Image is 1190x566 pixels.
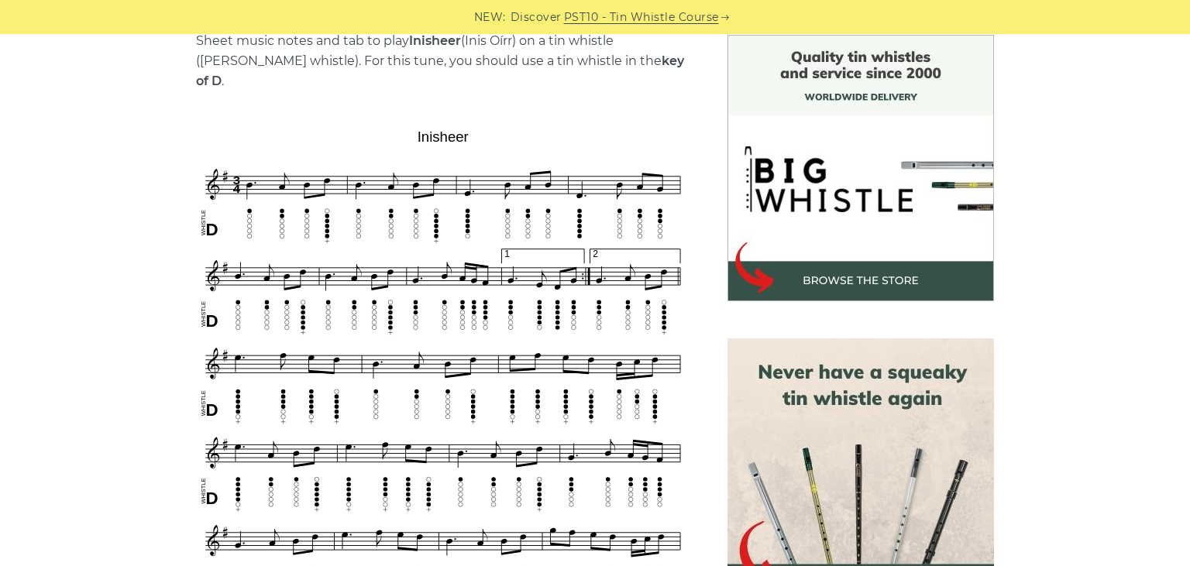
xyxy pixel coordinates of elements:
[409,33,461,48] strong: Inisheer
[474,9,506,26] span: NEW:
[727,35,994,301] img: BigWhistle Tin Whistle Store
[564,9,719,26] a: PST10 - Tin Whistle Course
[196,31,690,91] p: Sheet music notes and tab to play (Inis Oírr) on a tin whistle ([PERSON_NAME] whistle). For this ...
[511,9,562,26] span: Discover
